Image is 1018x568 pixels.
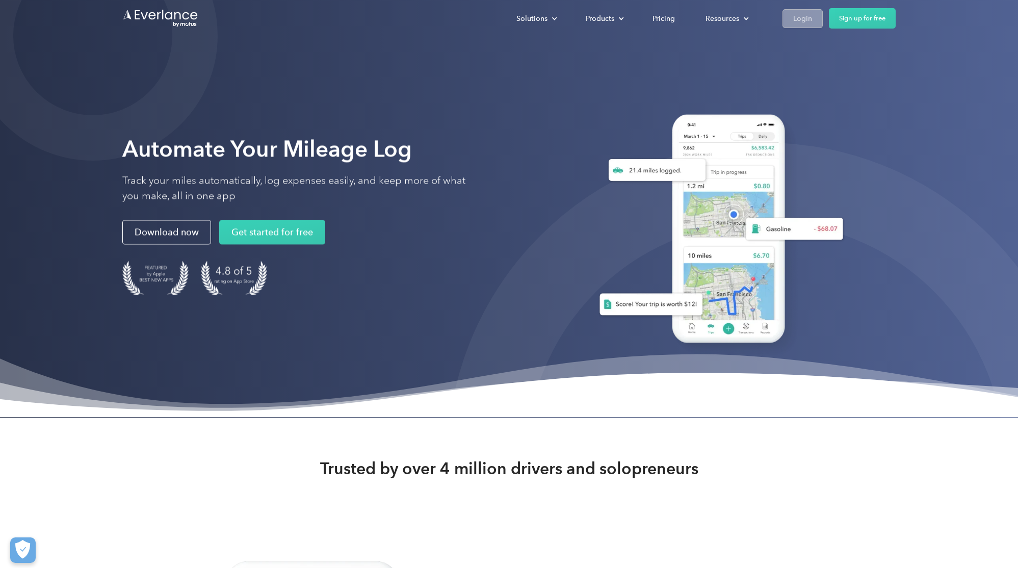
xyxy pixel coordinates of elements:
div: Pricing [652,12,675,25]
a: Login [782,9,823,28]
a: Get started for free [219,220,325,245]
img: Badge for Featured by Apple Best New Apps [122,261,189,295]
div: Login [793,12,812,25]
img: 4.9 out of 5 stars on the app store [201,261,267,295]
button: Cookies Settings [10,537,36,563]
a: Download now [122,220,211,245]
strong: Automate Your Mileage Log [122,136,412,163]
a: Go to homepage [122,9,199,28]
a: Sign up for free [829,8,896,29]
strong: Trusted by over 4 million drivers and solopreneurs [320,458,698,479]
div: Products [576,10,632,28]
div: Solutions [516,12,547,25]
div: Solutions [506,10,565,28]
img: Everlance, mileage tracker app, expense tracking app [583,104,851,358]
p: Track your miles automatically, log expenses easily, and keep more of what you make, all in one app [122,173,479,204]
div: Resources [695,10,757,28]
a: Pricing [642,10,685,28]
div: Resources [706,12,739,25]
div: Products [586,12,614,25]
